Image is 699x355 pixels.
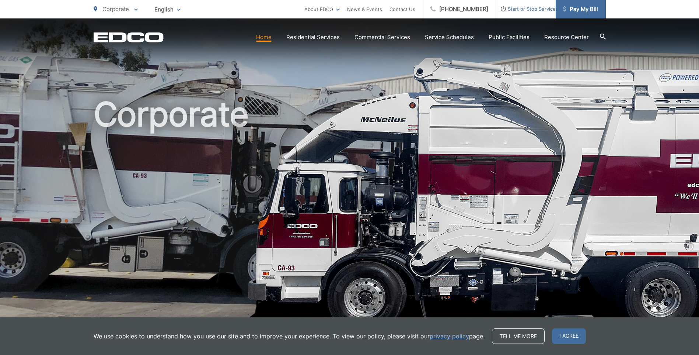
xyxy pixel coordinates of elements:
[94,96,606,330] h1: Corporate
[492,328,545,344] a: Tell me more
[389,5,415,14] a: Contact Us
[489,33,530,42] a: Public Facilities
[552,328,586,344] span: I agree
[149,3,186,16] span: English
[347,5,382,14] a: News & Events
[544,33,589,42] a: Resource Center
[94,332,485,341] p: We use cookies to understand how you use our site and to improve your experience. To view our pol...
[94,32,164,42] a: EDCD logo. Return to the homepage.
[563,5,598,14] span: Pay My Bill
[430,332,469,341] a: privacy policy
[102,6,129,13] span: Corporate
[286,33,340,42] a: Residential Services
[354,33,410,42] a: Commercial Services
[425,33,474,42] a: Service Schedules
[256,33,272,42] a: Home
[304,5,340,14] a: About EDCO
